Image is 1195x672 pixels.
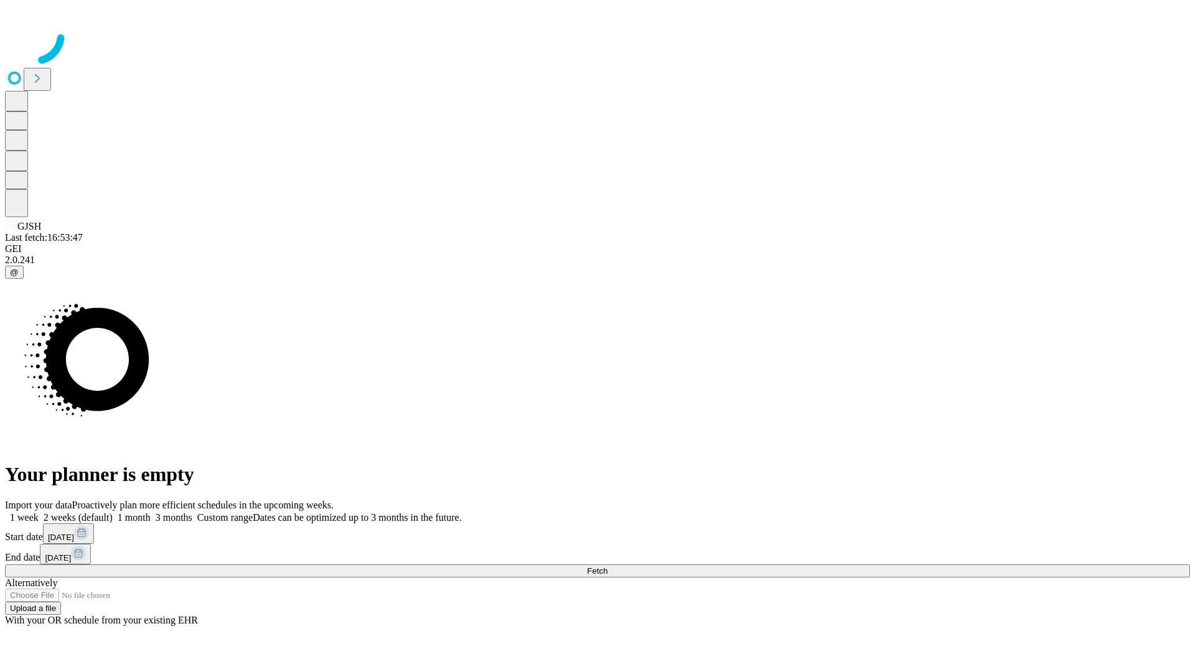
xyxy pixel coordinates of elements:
[156,512,192,523] span: 3 months
[5,523,1190,544] div: Start date
[10,512,39,523] span: 1 week
[5,564,1190,577] button: Fetch
[5,577,57,588] span: Alternatively
[5,232,83,243] span: Last fetch: 16:53:47
[197,512,253,523] span: Custom range
[5,266,24,279] button: @
[72,500,334,510] span: Proactively plan more efficient schedules in the upcoming weeks.
[118,512,151,523] span: 1 month
[48,533,74,542] span: [DATE]
[5,463,1190,486] h1: Your planner is empty
[253,512,461,523] span: Dates can be optimized up to 3 months in the future.
[5,544,1190,564] div: End date
[44,512,113,523] span: 2 weeks (default)
[5,602,61,615] button: Upload a file
[5,615,198,625] span: With your OR schedule from your existing EHR
[5,243,1190,254] div: GEI
[45,553,71,562] span: [DATE]
[17,221,41,231] span: GJSH
[587,566,607,576] span: Fetch
[5,500,72,510] span: Import your data
[5,254,1190,266] div: 2.0.241
[43,523,94,544] button: [DATE]
[10,268,19,277] span: @
[40,544,91,564] button: [DATE]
